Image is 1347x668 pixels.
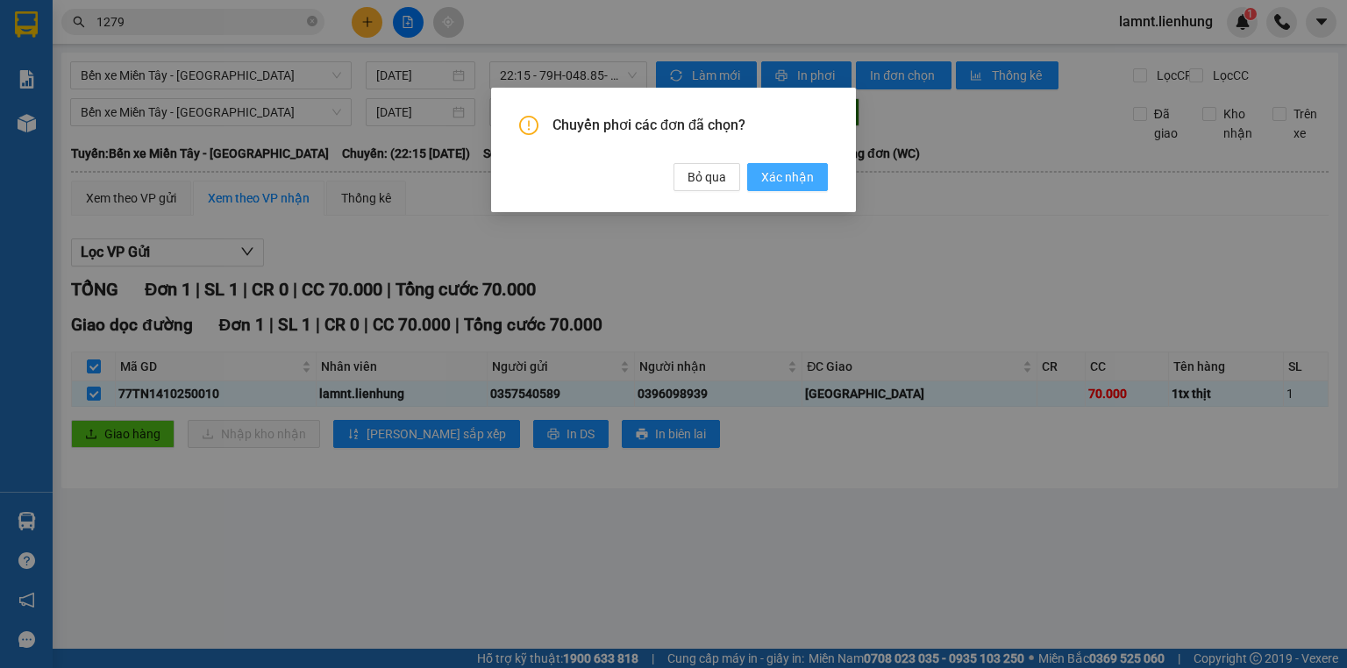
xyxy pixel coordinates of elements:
button: Xác nhận [747,163,828,191]
button: Bỏ qua [673,163,740,191]
span: Chuyển phơi các đơn đã chọn? [552,116,828,135]
span: Xác nhận [761,167,814,187]
span: Bỏ qua [688,167,726,187]
span: exclamation-circle [519,116,538,135]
